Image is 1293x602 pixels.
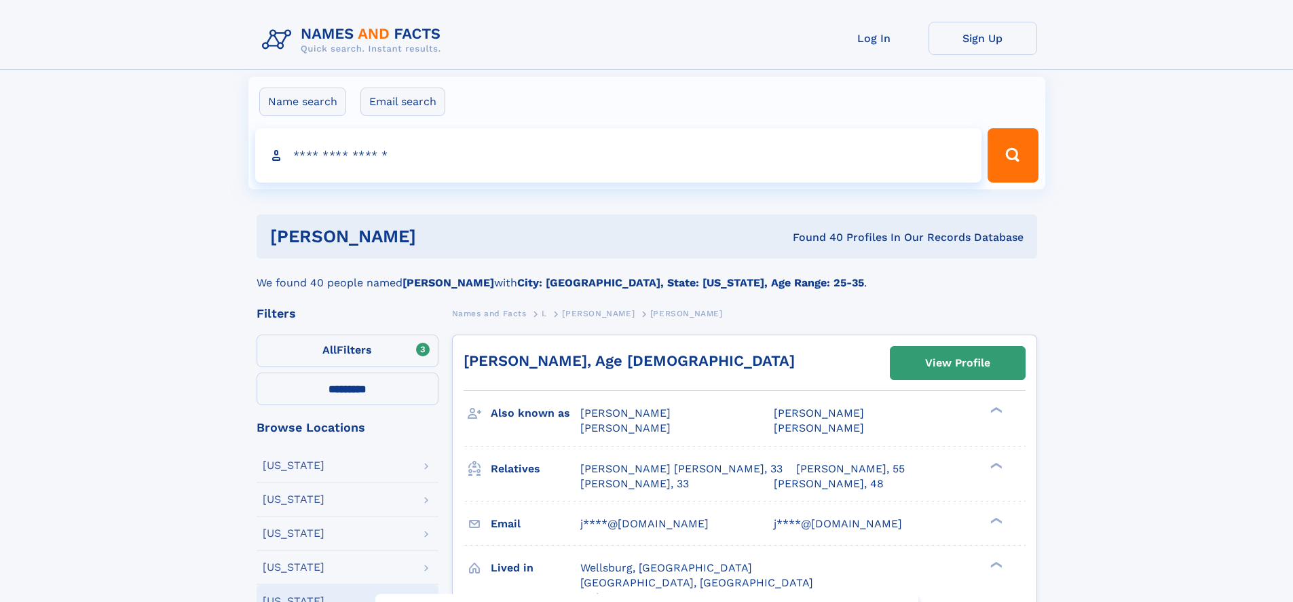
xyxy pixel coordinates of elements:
[774,407,864,419] span: [PERSON_NAME]
[929,22,1037,55] a: Sign Up
[650,309,723,318] span: [PERSON_NAME]
[452,305,527,322] a: Names and Facts
[270,228,605,245] h1: [PERSON_NAME]
[257,307,438,320] div: Filters
[820,22,929,55] a: Log In
[987,516,1003,525] div: ❯
[255,128,982,183] input: search input
[604,230,1024,245] div: Found 40 Profiles In Our Records Database
[580,561,752,574] span: Wellsburg, [GEOGRAPHIC_DATA]
[988,128,1038,183] button: Search Button
[517,276,864,289] b: City: [GEOGRAPHIC_DATA], State: [US_STATE], Age Range: 25-35
[360,88,445,116] label: Email search
[987,406,1003,415] div: ❯
[987,560,1003,569] div: ❯
[542,309,547,318] span: L
[257,335,438,367] label: Filters
[987,461,1003,470] div: ❯
[796,462,905,476] a: [PERSON_NAME], 55
[580,462,783,476] a: [PERSON_NAME] [PERSON_NAME], 33
[263,494,324,505] div: [US_STATE]
[580,407,671,419] span: [PERSON_NAME]
[491,402,580,425] h3: Also known as
[774,421,864,434] span: [PERSON_NAME]
[891,347,1025,379] a: View Profile
[259,88,346,116] label: Name search
[562,305,635,322] a: [PERSON_NAME]
[774,476,884,491] a: [PERSON_NAME], 48
[580,476,689,491] a: [PERSON_NAME], 33
[491,457,580,481] h3: Relatives
[263,460,324,471] div: [US_STATE]
[491,557,580,580] h3: Lived in
[263,528,324,539] div: [US_STATE]
[464,352,795,369] a: [PERSON_NAME], Age [DEMOGRAPHIC_DATA]
[257,259,1037,291] div: We found 40 people named with .
[580,576,813,589] span: [GEOGRAPHIC_DATA], [GEOGRAPHIC_DATA]
[402,276,494,289] b: [PERSON_NAME]
[257,421,438,434] div: Browse Locations
[580,421,671,434] span: [PERSON_NAME]
[542,305,547,322] a: L
[491,512,580,535] h3: Email
[562,309,635,318] span: [PERSON_NAME]
[925,347,990,379] div: View Profile
[263,562,324,573] div: [US_STATE]
[257,22,452,58] img: Logo Names and Facts
[322,343,337,356] span: All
